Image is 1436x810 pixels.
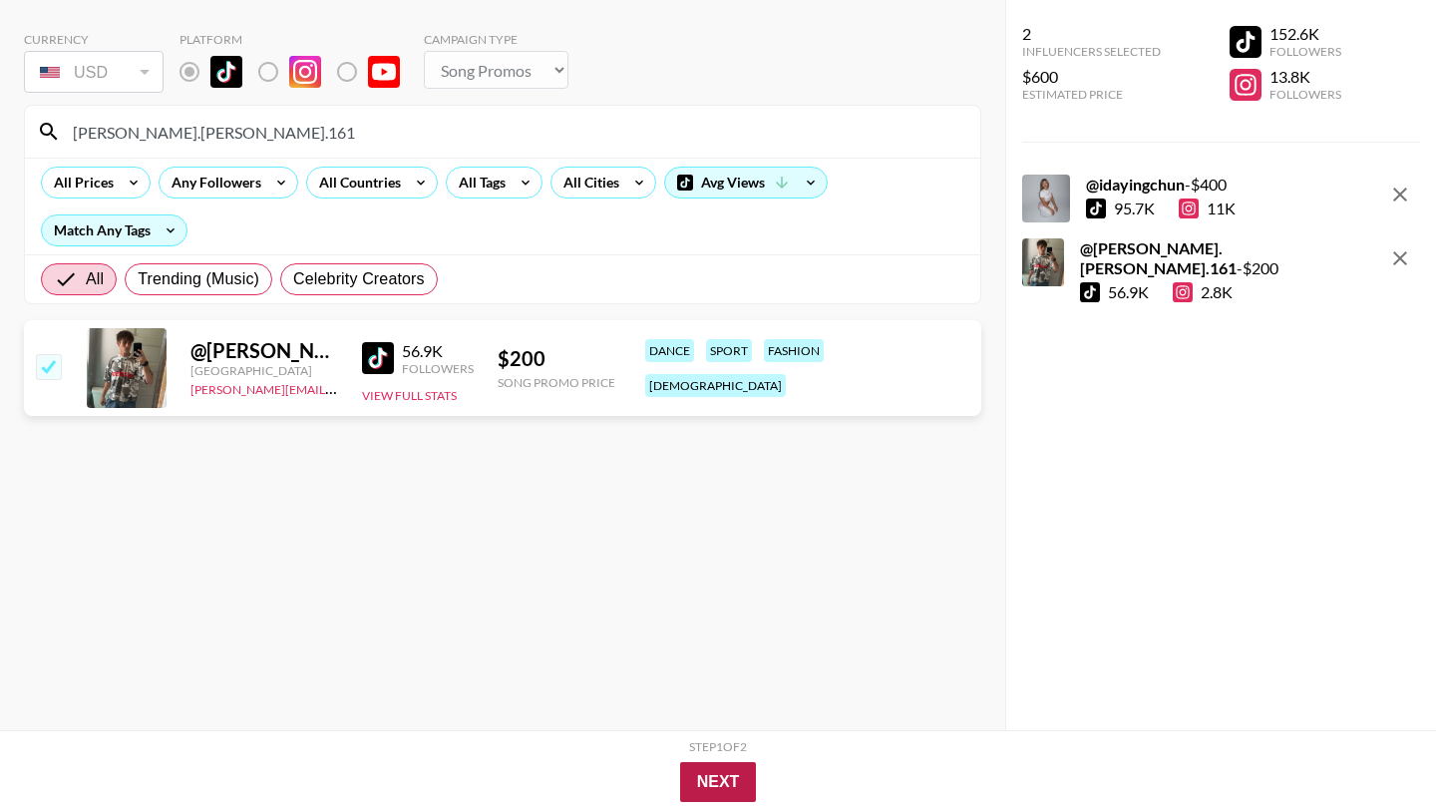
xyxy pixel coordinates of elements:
div: - $ 400 [1086,175,1236,195]
button: remove [1380,238,1420,278]
div: sport [706,339,752,362]
div: 13.8K [1269,67,1341,87]
img: TikTok [210,56,242,88]
div: 56.9K [402,341,474,361]
span: Trending (Music) [138,267,259,291]
strong: @ [PERSON_NAME].[PERSON_NAME].161 [1080,238,1237,277]
div: Campaign Type [424,32,568,47]
div: @ [PERSON_NAME].[PERSON_NAME].161 [190,338,338,363]
div: Song Promo Price [498,375,615,390]
div: $600 [1022,67,1161,87]
span: Celebrity Creators [293,267,425,291]
div: - $ 200 [1080,238,1376,278]
div: Platform [179,32,416,47]
div: Followers [1269,87,1341,102]
span: All [86,267,104,291]
div: Avg Views [665,168,827,198]
iframe: Drift Widget Chat Controller [1336,710,1412,786]
div: 152.6K [1269,24,1341,44]
button: remove [1380,175,1420,214]
a: [PERSON_NAME][EMAIL_ADDRESS][PERSON_NAME][DOMAIN_NAME] [190,378,580,397]
img: TikTok [362,342,394,374]
div: Currency [24,32,164,47]
button: View Full Stats [362,388,457,403]
div: Followers [402,361,474,376]
div: 2.8K [1173,282,1233,302]
div: Step 1 of 2 [689,739,747,754]
div: fashion [764,339,824,362]
img: Instagram [289,56,321,88]
div: 2 [1022,24,1161,44]
div: All Cities [551,168,623,198]
div: 11K [1179,199,1236,218]
button: Next [680,762,757,802]
div: 56.9K [1108,282,1149,302]
div: All Prices [42,168,118,198]
div: Influencers Selected [1022,44,1161,59]
div: All Tags [447,168,510,198]
div: Remove selected talent to change your currency [24,47,164,97]
div: Followers [1269,44,1341,59]
strong: @ idayingchun [1086,175,1185,194]
div: Remove selected talent to change platforms [179,51,416,93]
img: YouTube [368,56,400,88]
div: [GEOGRAPHIC_DATA] [190,363,338,378]
div: All Countries [307,168,405,198]
div: dance [645,339,694,362]
div: USD [28,55,160,90]
div: $ 200 [498,346,615,371]
div: Any Followers [160,168,265,198]
div: Estimated Price [1022,87,1161,102]
div: 95.7K [1114,199,1155,218]
input: Search by User Name [61,116,968,148]
div: Match Any Tags [42,215,186,245]
div: [DEMOGRAPHIC_DATA] [645,374,786,397]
